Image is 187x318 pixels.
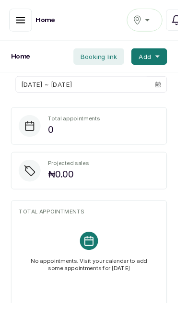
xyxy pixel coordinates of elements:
[12,54,32,64] h1: Home
[50,128,105,143] p: 0
[31,262,156,285] p: No appointments. Visit your calendar to add some appointments for [DATE]
[50,167,93,175] p: Projected sales
[37,16,58,25] h1: Home
[50,175,93,190] p: ₦0.00
[20,218,167,226] p: TOTAL APPOINTMENTS
[77,50,130,68] button: Booking link
[138,50,175,68] button: Add
[85,54,123,64] span: Booking link
[163,85,169,92] svg: calendar
[50,120,105,128] p: Total appointments
[146,54,159,64] span: Add
[17,80,157,96] input: Select date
